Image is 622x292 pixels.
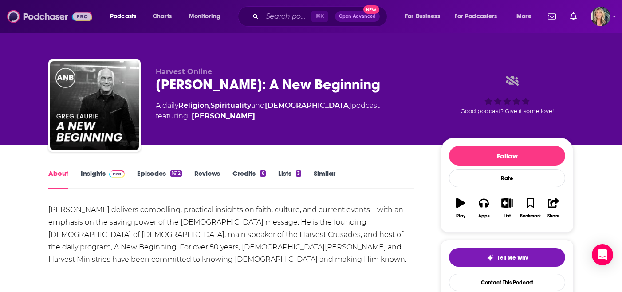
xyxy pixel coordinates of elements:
button: Show profile menu [591,7,610,26]
span: For Business [405,10,440,23]
div: Share [547,213,559,219]
button: Play [449,192,472,224]
a: Charts [147,9,177,24]
button: open menu [399,9,451,24]
button: List [496,192,519,224]
div: 6 [260,170,265,177]
div: [PERSON_NAME] delivers compelling, practical insights on faith, culture, and current events—with ... [48,204,414,278]
span: Logged in as lisa.beech [591,7,610,26]
span: Podcasts [110,10,136,23]
img: tell me why sparkle [487,254,494,261]
span: Monitoring [189,10,220,23]
div: Search podcasts, credits, & more... [246,6,396,27]
img: Podchaser Pro [109,170,125,178]
button: Apps [472,192,495,224]
div: 3 [296,170,301,177]
a: Religion [178,101,209,110]
button: open menu [510,9,543,24]
a: Spirituality [210,101,251,110]
span: Harvest Online [156,67,212,76]
button: Bookmark [519,192,542,224]
button: tell me why sparkleTell Me Why [449,248,565,267]
div: Open Intercom Messenger [592,244,613,265]
div: 1612 [170,170,182,177]
a: Credits6 [232,169,265,189]
span: More [516,10,531,23]
span: New [363,5,379,14]
input: Search podcasts, credits, & more... [262,9,311,24]
button: open menu [449,9,510,24]
span: ⌘ K [311,11,328,22]
img: User Profile [591,7,610,26]
div: Rate [449,169,565,187]
a: Reviews [194,169,220,189]
span: Good podcast? Give it some love! [461,108,554,114]
a: Show notifications dropdown [567,9,580,24]
div: List [504,213,511,219]
a: About [48,169,68,189]
a: Episodes1612 [137,169,182,189]
a: Similar [314,169,335,189]
img: Podchaser - Follow, Share and Rate Podcasts [7,8,92,25]
span: Open Advanced [339,14,376,19]
button: Follow [449,146,565,166]
button: Share [542,192,565,224]
div: Good podcast? Give it some love! [441,67,574,122]
div: Bookmark [520,213,541,219]
span: featuring [156,111,380,122]
a: Greg Laurie [192,111,255,122]
div: A daily podcast [156,100,380,122]
img: Greg Laurie: A New Beginning [50,61,139,150]
a: InsightsPodchaser Pro [81,169,125,189]
div: Apps [478,213,490,219]
a: Lists3 [278,169,301,189]
button: open menu [183,9,232,24]
button: Open AdvancedNew [335,11,380,22]
button: open menu [104,9,148,24]
span: and [251,101,265,110]
a: Show notifications dropdown [544,9,559,24]
span: Tell Me Why [497,254,528,261]
span: For Podcasters [455,10,497,23]
span: Charts [153,10,172,23]
span: , [209,101,210,110]
a: [DEMOGRAPHIC_DATA] [265,101,351,110]
a: Contact This Podcast [449,274,565,291]
div: Play [456,213,465,219]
